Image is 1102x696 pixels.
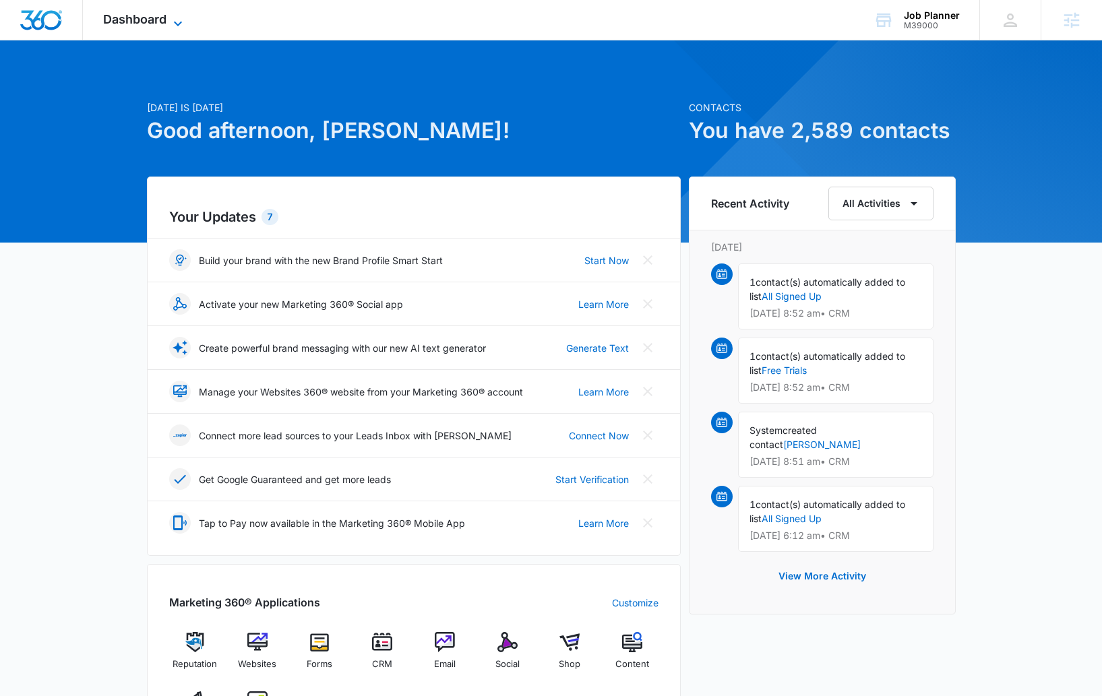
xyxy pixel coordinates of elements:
span: 1 [749,276,756,288]
p: Tap to Pay now available in the Marketing 360® Mobile App [199,516,465,530]
h6: Recent Activity [711,195,789,212]
div: account id [904,21,960,30]
h2: Marketing 360® Applications [169,594,320,610]
p: Create powerful brand messaging with our new AI text generator [199,341,486,355]
a: Shop [544,632,596,681]
span: CRM [372,658,392,671]
a: Learn More [578,516,629,530]
span: Email [434,658,456,671]
a: Social [481,632,533,681]
p: Contacts [689,100,956,115]
span: 1 [749,350,756,362]
span: Shop [559,658,580,671]
a: Customize [612,596,659,610]
a: CRM [357,632,408,681]
button: Close [637,337,659,358]
a: Reputation [169,632,221,681]
button: Close [637,381,659,402]
p: [DATE] [711,240,933,254]
p: [DATE] 8:52 am • CRM [749,383,922,392]
span: Dashboard [103,12,166,26]
p: Activate your new Marketing 360® Social app [199,297,403,311]
a: Content [607,632,659,681]
p: [DATE] 6:12 am • CRM [749,531,922,540]
p: Manage your Websites 360® website from your Marketing 360® account [199,385,523,399]
span: Content [615,658,649,671]
span: Social [495,658,520,671]
p: Get Google Guaranteed and get more leads [199,472,391,486]
div: 7 [262,209,278,225]
a: Start Verification [555,472,629,486]
a: [PERSON_NAME] [783,439,861,450]
button: Close [637,424,659,446]
p: [DATE] 8:51 am • CRM [749,457,922,466]
span: created contact [749,424,817,450]
a: Learn More [578,385,629,399]
a: Websites [231,632,283,681]
span: Websites [238,658,276,671]
a: Forms [294,632,346,681]
button: Close [637,249,659,271]
p: [DATE] is [DATE] [147,100,681,115]
p: Connect more lead sources to your Leads Inbox with [PERSON_NAME] [199,429,512,443]
span: contact(s) automatically added to list [749,499,905,524]
span: System [749,424,783,436]
span: Forms [307,658,332,671]
a: Email [419,632,471,681]
div: account name [904,10,960,21]
h2: Your Updates [169,207,659,227]
a: Start Now [584,253,629,267]
span: Reputation [173,658,217,671]
button: Close [637,468,659,490]
h1: Good afternoon, [PERSON_NAME]! [147,115,681,147]
a: Generate Text [566,341,629,355]
a: All Signed Up [762,290,822,302]
span: 1 [749,499,756,510]
p: Build your brand with the new Brand Profile Smart Start [199,253,443,267]
button: Close [637,293,659,315]
span: contact(s) automatically added to list [749,350,905,376]
a: Learn More [578,297,629,311]
a: All Signed Up [762,513,822,524]
span: contact(s) automatically added to list [749,276,905,302]
a: Connect Now [569,429,629,443]
button: All Activities [828,187,933,220]
button: View More Activity [765,560,880,592]
p: [DATE] 8:52 am • CRM [749,309,922,318]
button: Close [637,512,659,534]
a: Free Trials [762,365,807,376]
h1: You have 2,589 contacts [689,115,956,147]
